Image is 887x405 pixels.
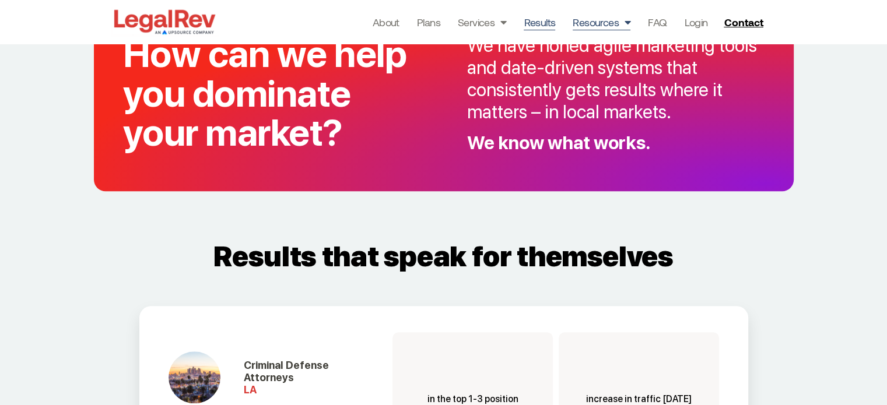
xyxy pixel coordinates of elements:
h2: Results that speak for themselves [23,242,864,271]
a: Plans [417,14,440,30]
span: keywords [454,360,529,381]
h2: How can we help you dominate your market? [123,34,420,152]
p: in the top 1-3 position [417,393,529,404]
a: FAQ [648,14,667,30]
strong: Criminal Defense Attorneys [244,359,329,383]
a: Results [524,14,555,30]
p: We have honed agile marketing tools and date-driven systems that consistently gets results where ... [467,34,764,123]
strong: LA [244,383,257,396]
span: Contact [724,17,763,27]
h4: 80% [586,350,692,384]
img: Author [169,351,220,403]
a: Login [684,14,707,30]
p: increase in traffic [DATE] [586,393,692,404]
a: Contact [719,13,770,31]
a: Services [458,14,507,30]
nav: Menu [373,14,708,30]
h4: 42 [417,350,529,384]
a: Resources [573,14,630,30]
a: About [373,14,399,30]
strong: We know what works. [467,132,650,154]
